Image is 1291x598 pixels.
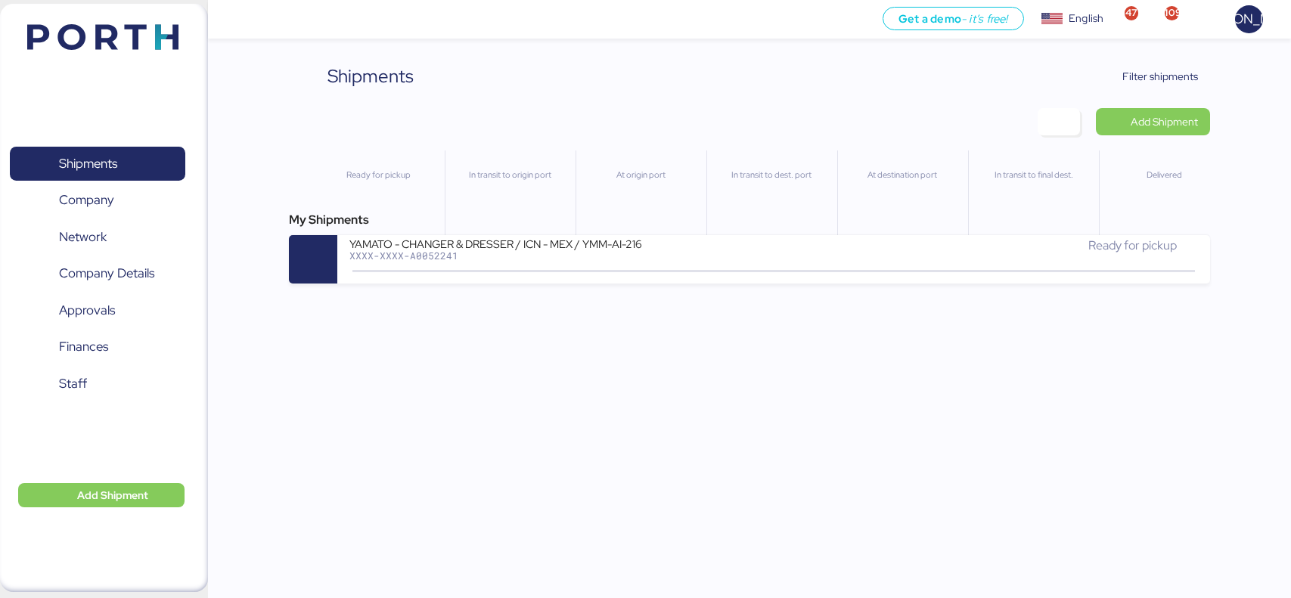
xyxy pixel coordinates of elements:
div: My Shipments [289,211,1209,229]
div: English [1069,11,1103,26]
span: Shipments [59,153,117,175]
a: Shipments [10,147,185,181]
a: Approvals [10,293,185,328]
a: Company [10,183,185,218]
span: Network [59,226,107,248]
span: Add Shipment [1131,113,1198,131]
span: Finances [59,336,108,358]
a: Add Shipment [1096,108,1210,135]
span: Filter shipments [1122,67,1198,85]
a: Finances [10,330,185,364]
div: Shipments [327,63,414,90]
div: XXXX-XXXX-A0052241 [349,250,712,261]
a: Staff [10,367,185,401]
span: Staff [59,373,87,395]
span: Company Details [59,262,154,284]
div: Delivered [1106,169,1223,181]
div: In transit to origin port [452,169,569,181]
button: Menu [217,7,243,33]
span: Company [59,189,114,211]
div: At destination port [844,169,961,181]
div: Ready for pickup [319,169,437,181]
button: Filter shipments [1091,63,1210,90]
span: Ready for pickup [1088,237,1177,253]
a: Company Details [10,256,185,291]
div: At origin port [582,169,700,181]
div: In transit to final dest. [975,169,1092,181]
div: YAMATO - CHANGER & DRESSER / ICN - MEX / YMM-AI-216 [349,237,712,249]
span: Approvals [59,299,115,321]
span: Add Shipment [77,486,148,504]
button: Add Shipment [18,483,185,507]
a: Network [10,220,185,255]
div: In transit to dest. port [713,169,830,181]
